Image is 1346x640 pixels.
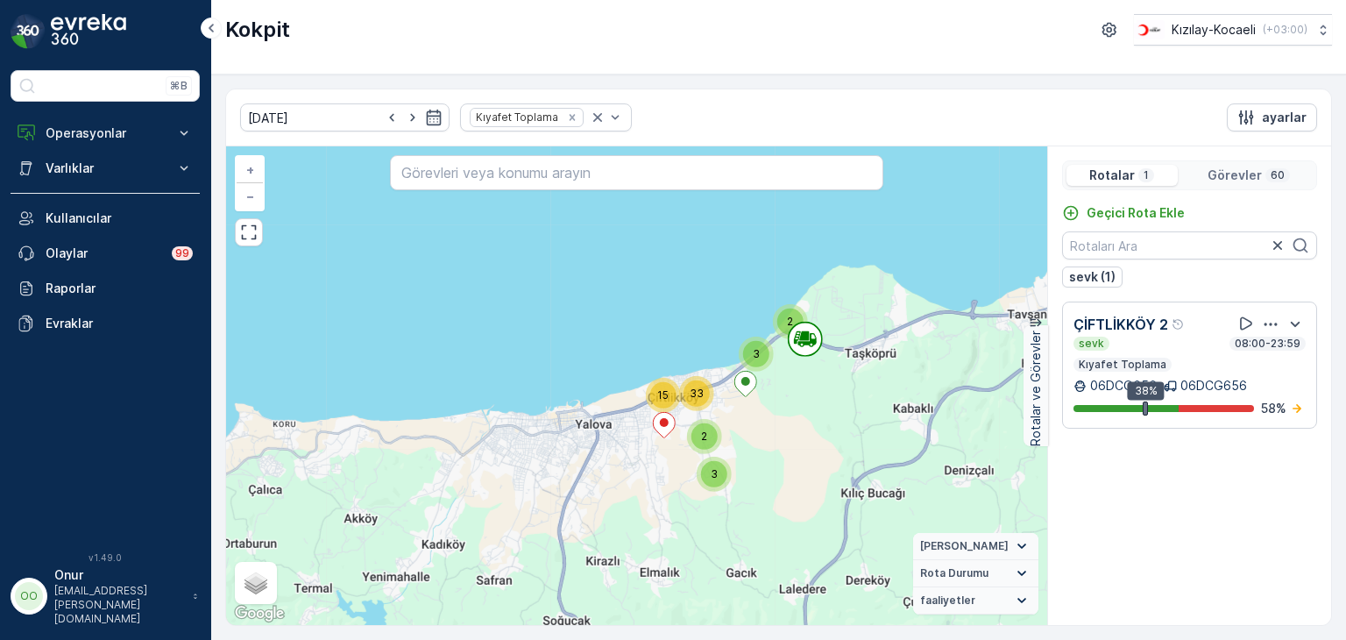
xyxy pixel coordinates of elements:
p: sevk (1) [1069,268,1116,286]
p: [EMAIL_ADDRESS][PERSON_NAME][DOMAIN_NAME] [54,584,184,626]
summary: [PERSON_NAME] [913,533,1038,560]
div: Kıyafet Toplama [471,109,561,125]
summary: faaliyetler [913,587,1038,615]
span: − [246,188,255,203]
span: 33 [690,387,704,400]
button: ayarlar [1227,103,1317,132]
p: 08:00-23:59 [1233,337,1302,351]
div: 3 [697,457,732,492]
span: 3 [711,467,718,480]
div: 38% [1128,381,1165,401]
a: Geçici Rota Ekle [1062,204,1185,222]
div: Yardım Araç İkonu [1172,317,1186,331]
p: Kokpit [225,16,290,44]
summary: Rota Durumu [913,560,1038,587]
div: 2 [773,304,808,339]
span: Rota Durumu [920,566,988,580]
a: Uzaklaştır [237,183,263,210]
input: Görevleri veya konumu arayın [390,155,882,190]
div: 2 [687,419,722,454]
input: Rotaları Ara [1062,231,1317,260]
img: Google [230,602,288,625]
p: Olaylar [46,245,161,262]
div: OO [15,582,43,610]
img: logo_dark-DEwI_e13.png [51,14,126,49]
p: Raporlar [46,280,193,297]
p: 06DCG656 [1090,377,1157,395]
p: 58 % [1261,400,1286,417]
p: 99 [175,246,189,260]
p: 1 [1142,168,1151,182]
p: 60 [1269,168,1286,182]
img: logo [11,14,46,49]
button: Kızılay-Kocaeli(+03:00) [1134,14,1332,46]
p: Kullanıcılar [46,210,193,227]
span: 3 [753,347,760,360]
button: sevk (1) [1062,267,1123,288]
p: Evraklar [46,315,193,332]
p: Onur [54,566,184,584]
p: ⌘B [170,79,188,93]
div: Remove Kıyafet Toplama [563,110,582,124]
button: Varlıklar [11,151,200,186]
p: Operasyonlar [46,124,165,142]
a: Yakınlaştır [237,157,263,183]
a: Evraklar [11,306,200,341]
p: Kıyafet Toplama [1077,358,1168,372]
p: Rotalar [1089,167,1135,184]
a: Bu bölgeyi Google Haritalar'da açın (yeni pencerede açılır) [230,602,288,625]
a: Kullanıcılar [11,201,200,236]
span: 15 [657,388,669,402]
p: ÇİFTLİKKÖY 2 [1073,314,1168,335]
button: Operasyonlar [11,116,200,151]
span: faaliyetler [920,594,975,608]
p: Geçici Rota Ekle [1087,204,1185,222]
div: 33 [679,376,714,411]
span: + [246,162,254,177]
img: k%C4%B1z%C4%B1lay_0jL9uU1.png [1134,20,1165,39]
span: [PERSON_NAME] [920,539,1009,553]
span: v 1.49.0 [11,552,200,563]
input: dd/mm/yyyy [240,103,450,132]
p: ( +03:00 ) [1263,23,1307,37]
span: 2 [701,430,707,443]
div: 15 [646,378,681,413]
p: ayarlar [1262,109,1307,126]
p: Görevler [1208,167,1262,184]
p: Kızılay-Kocaeli [1172,21,1256,39]
p: sevk [1077,337,1106,351]
a: Olaylar99 [11,236,200,271]
button: OOOnur[EMAIL_ADDRESS][PERSON_NAME][DOMAIN_NAME] [11,566,200,626]
div: 3 [739,337,774,372]
p: Rotalar ve Görevler [1027,331,1045,446]
a: Raporlar [11,271,200,306]
a: Layers [237,564,275,602]
p: Varlıklar [46,160,165,177]
span: 2 [787,315,793,328]
p: 06DCG656 [1180,377,1247,395]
